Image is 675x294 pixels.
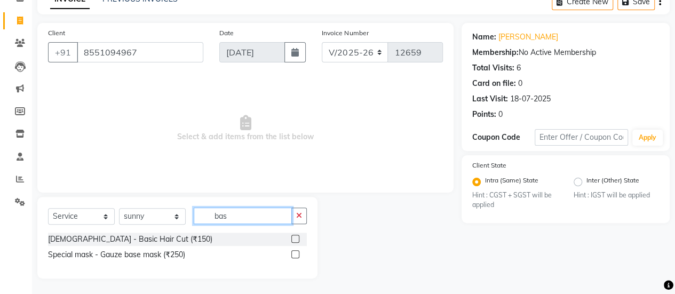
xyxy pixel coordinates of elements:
[48,234,212,245] div: [DEMOGRAPHIC_DATA] - Basic Hair Cut (₹150)
[574,190,659,200] small: Hint : IGST will be applied
[498,31,558,43] a: [PERSON_NAME]
[194,208,292,224] input: Search or Scan
[472,47,519,58] div: Membership:
[472,31,496,43] div: Name:
[472,78,516,89] div: Card on file:
[77,42,203,62] input: Search by Name/Mobile/Email/Code
[510,93,551,105] div: 18-07-2025
[322,28,368,38] label: Invoice Number
[472,161,506,170] label: Client State
[472,109,496,120] div: Points:
[219,28,234,38] label: Date
[535,129,628,146] input: Enter Offer / Coupon Code
[498,109,503,120] div: 0
[485,176,538,188] label: Intra (Same) State
[632,130,663,146] button: Apply
[48,42,78,62] button: +91
[518,78,522,89] div: 0
[472,47,659,58] div: No Active Membership
[48,249,185,260] div: Special mask - Gauze base mask (₹250)
[472,190,558,210] small: Hint : CGST + SGST will be applied
[48,28,65,38] label: Client
[472,62,514,74] div: Total Visits:
[472,93,508,105] div: Last Visit:
[472,132,535,143] div: Coupon Code
[586,176,639,188] label: Inter (Other) State
[48,75,443,182] span: Select & add items from the list below
[517,62,521,74] div: 6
